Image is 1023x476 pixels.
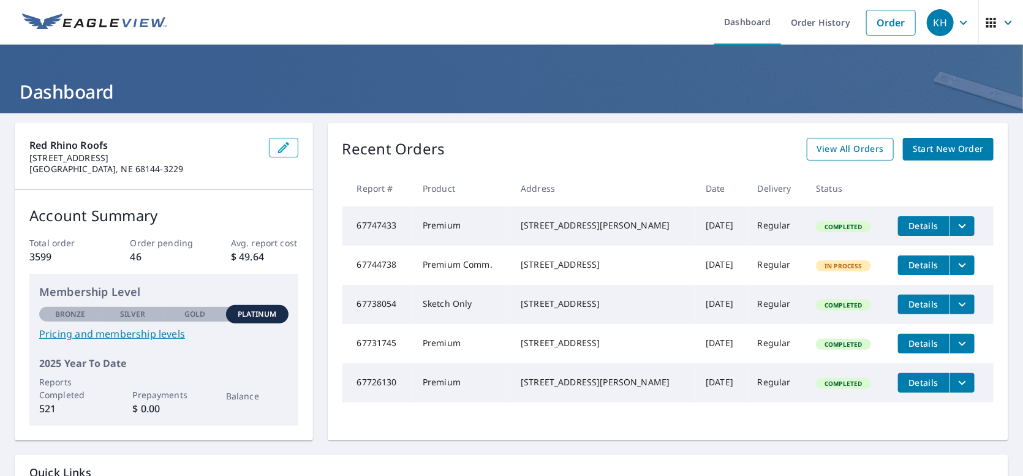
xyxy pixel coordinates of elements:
[696,206,747,246] td: [DATE]
[413,170,511,206] th: Product
[817,379,869,388] span: Completed
[913,142,984,157] span: Start New Order
[817,142,884,157] span: View All Orders
[903,138,994,161] a: Start New Order
[898,255,949,275] button: detailsBtn-67744738
[949,216,975,236] button: filesDropdownBtn-67747433
[29,236,97,249] p: Total order
[949,334,975,353] button: filesDropdownBtn-67731745
[927,9,954,36] div: KH
[184,309,205,320] p: Gold
[806,170,888,206] th: Status
[342,363,413,402] td: 67726130
[130,236,197,249] p: Order pending
[132,388,195,401] p: Prepayments
[39,376,102,401] p: Reports Completed
[342,324,413,363] td: 67731745
[29,138,259,153] p: Red Rhino Roofs
[39,327,289,341] a: Pricing and membership levels
[748,206,807,246] td: Regular
[817,262,870,270] span: In Process
[807,138,894,161] a: View All Orders
[413,246,511,285] td: Premium Comm.
[898,216,949,236] button: detailsBtn-67747433
[132,401,195,416] p: $ 0.00
[342,246,413,285] td: 67744738
[39,356,289,371] p: 2025 Year To Date
[342,138,445,161] p: Recent Orders
[748,170,807,206] th: Delivery
[342,285,413,324] td: 67738054
[817,222,869,231] span: Completed
[696,170,747,206] th: Date
[696,324,747,363] td: [DATE]
[905,298,942,310] span: Details
[521,337,686,349] div: [STREET_ADDRESS]
[55,309,86,320] p: Bronze
[413,363,511,402] td: Premium
[29,249,97,264] p: 3599
[413,206,511,246] td: Premium
[29,153,259,164] p: [STREET_ADDRESS]
[511,170,696,206] th: Address
[696,285,747,324] td: [DATE]
[22,13,167,32] img: EV Logo
[120,309,146,320] p: Silver
[949,255,975,275] button: filesDropdownBtn-67744738
[238,309,276,320] p: Platinum
[696,363,747,402] td: [DATE]
[905,377,942,388] span: Details
[866,10,916,36] a: Order
[898,295,949,314] button: detailsBtn-67738054
[39,401,102,416] p: 521
[748,324,807,363] td: Regular
[905,259,942,271] span: Details
[413,324,511,363] td: Premium
[817,301,869,309] span: Completed
[748,363,807,402] td: Regular
[521,376,686,388] div: [STREET_ADDRESS][PERSON_NAME]
[521,259,686,271] div: [STREET_ADDRESS]
[817,340,869,349] span: Completed
[905,220,942,232] span: Details
[15,79,1008,104] h1: Dashboard
[39,284,289,300] p: Membership Level
[231,249,298,264] p: $ 49.64
[949,373,975,393] button: filesDropdownBtn-67726130
[696,246,747,285] td: [DATE]
[521,219,686,232] div: [STREET_ADDRESS][PERSON_NAME]
[342,206,413,246] td: 67747433
[29,205,298,227] p: Account Summary
[898,334,949,353] button: detailsBtn-67731745
[521,298,686,310] div: [STREET_ADDRESS]
[29,164,259,175] p: [GEOGRAPHIC_DATA], NE 68144-3229
[342,170,413,206] th: Report #
[905,338,942,349] span: Details
[898,373,949,393] button: detailsBtn-67726130
[130,249,197,264] p: 46
[226,390,289,402] p: Balance
[949,295,975,314] button: filesDropdownBtn-67738054
[748,285,807,324] td: Regular
[413,285,511,324] td: Sketch Only
[231,236,298,249] p: Avg. report cost
[748,246,807,285] td: Regular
